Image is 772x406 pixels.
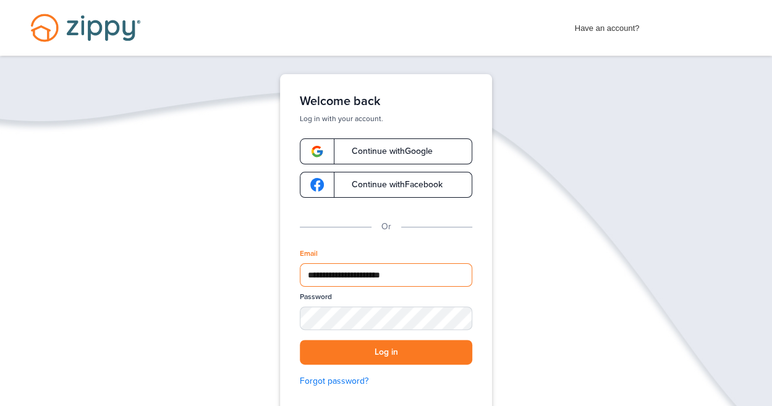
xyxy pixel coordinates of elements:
[300,94,472,109] h1: Welcome back
[300,248,318,259] label: Email
[300,340,472,365] button: Log in
[339,147,433,156] span: Continue with Google
[310,178,324,192] img: google-logo
[300,138,472,164] a: google-logoContinue withGoogle
[300,307,472,329] input: Password
[300,292,332,302] label: Password
[300,114,472,124] p: Log in with your account.
[575,15,640,35] span: Have an account?
[381,220,391,234] p: Or
[300,172,472,198] a: google-logoContinue withFacebook
[339,180,443,189] span: Continue with Facebook
[300,374,472,388] a: Forgot password?
[300,263,472,287] input: Email
[737,377,769,403] img: Back to Top
[310,145,324,158] img: google-logo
